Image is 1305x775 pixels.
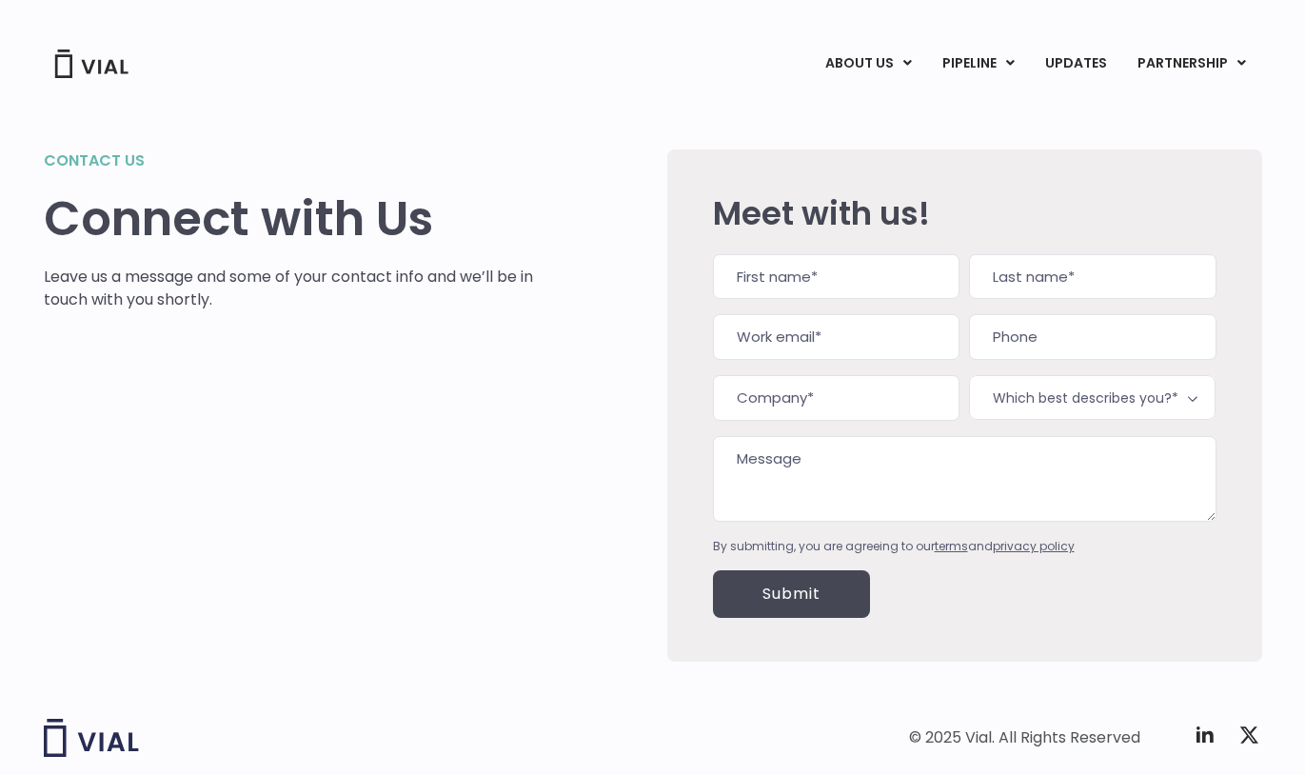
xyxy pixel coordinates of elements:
[909,727,1140,748] div: © 2025 Vial. All Rights Reserved
[969,375,1216,420] span: Which best describes you?*
[44,191,534,247] h1: Connect with Us
[1030,48,1121,80] a: UPDATES
[927,48,1029,80] a: PIPELINEMenu Toggle
[44,149,534,172] h2: Contact us
[810,48,926,80] a: ABOUT USMenu Toggle
[713,375,959,421] input: Company*
[969,254,1216,300] input: Last name*
[969,314,1216,360] input: Phone
[713,570,870,618] input: Submit
[713,254,959,300] input: First name*
[713,314,959,360] input: Work email*
[1122,48,1261,80] a: PARTNERSHIPMenu Toggle
[713,538,1216,555] div: By submitting, you are agreeing to our and
[44,266,534,311] p: Leave us a message and some of your contact info and we’ll be in touch with you shortly.
[935,538,968,554] a: terms
[53,50,129,78] img: Vial Logo
[993,538,1075,554] a: privacy policy
[713,195,1216,231] h2: Meet with us!
[44,719,139,757] img: Vial logo wih "Vial" spelled out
